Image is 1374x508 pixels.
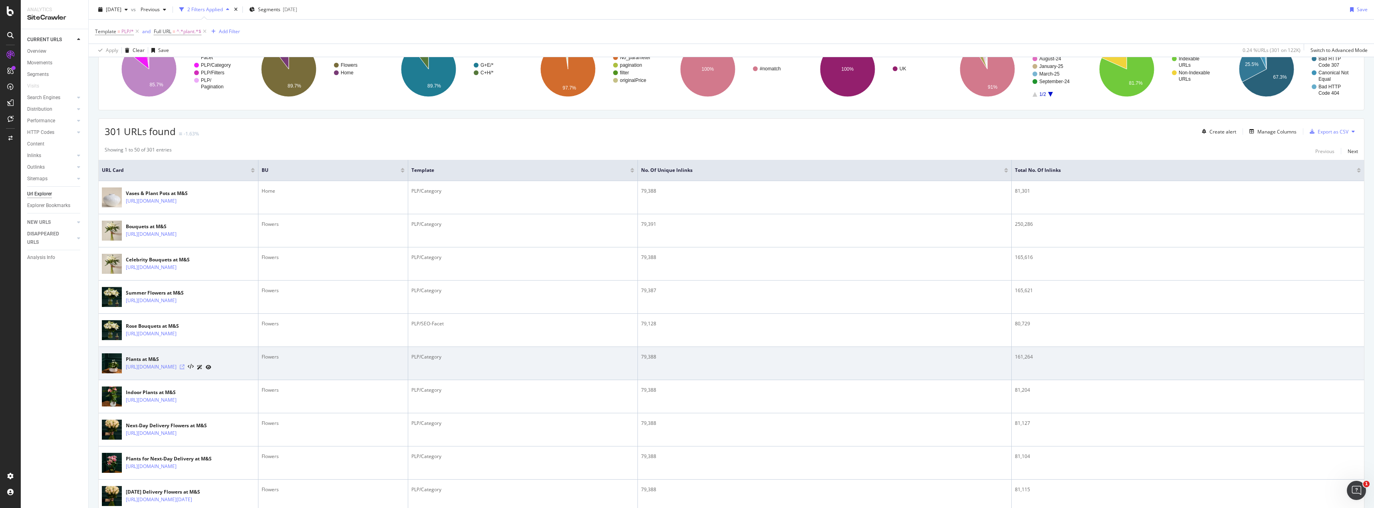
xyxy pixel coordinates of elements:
text: Code 404 [1318,90,1339,96]
button: Add Filter [208,27,240,36]
text: 85.7% [150,82,163,88]
a: Search Engines [27,94,75,102]
span: No. of Unique Inlinks [641,167,992,174]
text: 91% [988,84,997,90]
iframe: Intercom live chat [1347,481,1366,500]
a: [URL][DOMAIN_NAME] [126,197,177,205]
div: Next-Day Delivery Flowers at M&S [126,422,211,429]
a: Inlinks [27,151,75,160]
a: CURRENT URLS [27,36,75,44]
span: ^.*plant.*$ [177,26,201,37]
div: Movements [27,59,52,67]
div: Apply [106,47,118,54]
span: Full URL [154,28,171,35]
text: 97.7% [563,85,576,91]
text: originalPrice [620,78,646,83]
img: main image [102,384,122,410]
span: Total No. of Inlinks [1015,167,1345,174]
div: A chart. [943,34,1078,104]
text: 100% [841,66,854,72]
text: 100% [702,66,714,72]
text: Flowers [341,62,357,68]
text: Code 307 [1318,62,1339,68]
div: Flowers [262,486,405,493]
div: -1.63% [184,130,199,137]
a: Analysis Info [27,253,83,262]
text: 25.5% [1245,62,1259,67]
span: = [117,28,120,35]
text: March-25 [1039,71,1060,77]
text: UK [899,66,906,72]
div: Flowers [262,386,405,394]
button: Apply [95,44,118,57]
div: DISAPPEARED URLS [27,230,68,247]
span: Template [411,167,618,174]
div: times [232,6,239,14]
text: 1/2 [1039,92,1046,97]
a: [URL][DOMAIN_NAME] [126,462,177,470]
div: Next [1348,148,1358,155]
div: PLP/Category [411,386,634,394]
a: Visit Online Page [180,365,185,369]
span: BU [262,167,389,174]
div: Visits [27,82,39,90]
div: Previous [1315,148,1334,155]
div: Flowers [262,254,405,261]
div: Switch to Advanced Mode [1310,47,1368,54]
text: Home [341,70,353,76]
div: Save [1357,6,1368,13]
button: Switch to Advanced Mode [1307,44,1368,57]
button: Save [1347,3,1368,16]
div: NEW URLS [27,218,51,227]
div: Analysis Info [27,253,55,262]
button: Previous [1315,146,1334,156]
button: Next [1348,146,1358,156]
div: 81,204 [1015,386,1361,394]
img: main image [102,284,122,310]
div: 79,388 [641,353,1008,361]
div: PLP/Category [411,287,634,294]
svg: A chart. [524,34,659,104]
text: PLP/Filters [201,70,224,76]
div: 81,115 [1015,486,1361,493]
div: Manage Columns [1257,128,1297,135]
div: 165,616 [1015,254,1361,261]
div: 79,388 [641,386,1008,394]
div: 161,264 [1015,353,1361,361]
div: Explorer Bookmarks [27,201,70,210]
a: [URL][DOMAIN_NAME] [126,330,177,338]
text: 18.3% [1111,52,1125,58]
img: main image [102,251,122,277]
div: [DATE] Delivery Flowers at M&S [126,488,227,496]
div: Outlinks [27,163,45,171]
span: = [173,28,175,35]
a: Explorer Bookmarks [27,201,83,210]
text: Pagination [201,84,224,90]
text: Canonical Not [1318,70,1349,76]
div: 79,388 [641,187,1008,195]
img: main image [102,417,122,443]
div: Sitemaps [27,175,48,183]
img: main image [102,351,122,377]
text: Bad HTTP [1318,56,1341,62]
button: [DATE] [95,3,131,16]
svg: A chart. [663,34,798,104]
div: Export as CSV [1318,128,1348,135]
div: HTTP Codes [27,128,54,137]
a: Sitemaps [27,175,75,183]
div: Showing 1 to 50 of 301 entries [105,146,172,156]
text: September-24 [1039,79,1070,84]
text: #nomatch [760,66,781,72]
div: SiteCrawler [27,13,82,22]
a: Visits [27,82,47,90]
div: CURRENT URLS [27,36,62,44]
button: Export as CSV [1306,125,1348,138]
text: No_parameter [620,55,651,60]
text: 89.7% [427,83,441,89]
a: Outlinks [27,163,75,171]
div: Url Explorer [27,190,52,198]
div: Search Engines [27,94,60,102]
div: Flowers [262,320,405,327]
button: Clear [122,44,145,57]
